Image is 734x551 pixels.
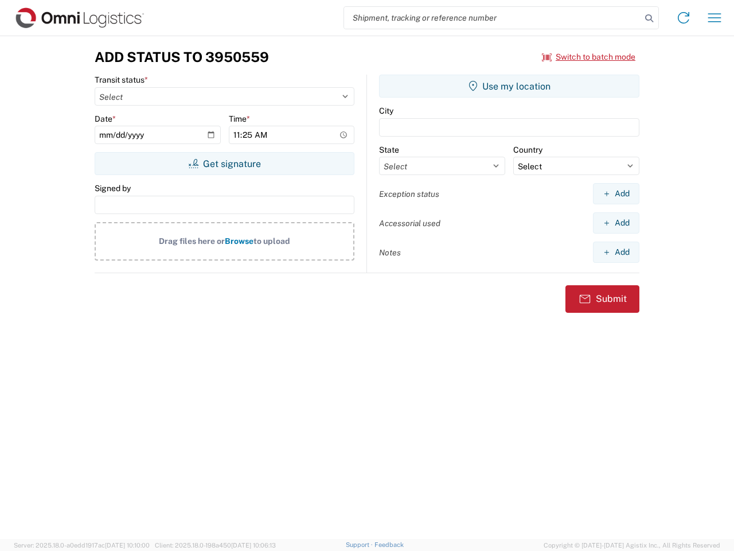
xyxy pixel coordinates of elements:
[593,212,639,234] button: Add
[159,236,225,246] span: Drag files here or
[379,189,439,199] label: Exception status
[253,236,290,246] span: to upload
[544,540,720,550] span: Copyright © [DATE]-[DATE] Agistix Inc., All Rights Reserved
[513,145,542,155] label: Country
[593,242,639,263] button: Add
[229,114,250,124] label: Time
[542,48,635,67] button: Switch to batch mode
[105,542,150,549] span: [DATE] 10:10:00
[374,541,404,548] a: Feedback
[225,236,253,246] span: Browse
[593,183,639,204] button: Add
[155,542,276,549] span: Client: 2025.18.0-198a450
[379,145,399,155] label: State
[95,152,354,175] button: Get signature
[565,285,639,313] button: Submit
[95,49,269,65] h3: Add Status to 3950559
[379,106,393,116] label: City
[379,75,639,98] button: Use my location
[231,542,276,549] span: [DATE] 10:06:13
[379,218,440,228] label: Accessorial used
[95,114,116,124] label: Date
[14,542,150,549] span: Server: 2025.18.0-a0edd1917ac
[95,183,131,193] label: Signed by
[344,7,641,29] input: Shipment, tracking or reference number
[95,75,148,85] label: Transit status
[346,541,374,548] a: Support
[379,247,401,258] label: Notes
